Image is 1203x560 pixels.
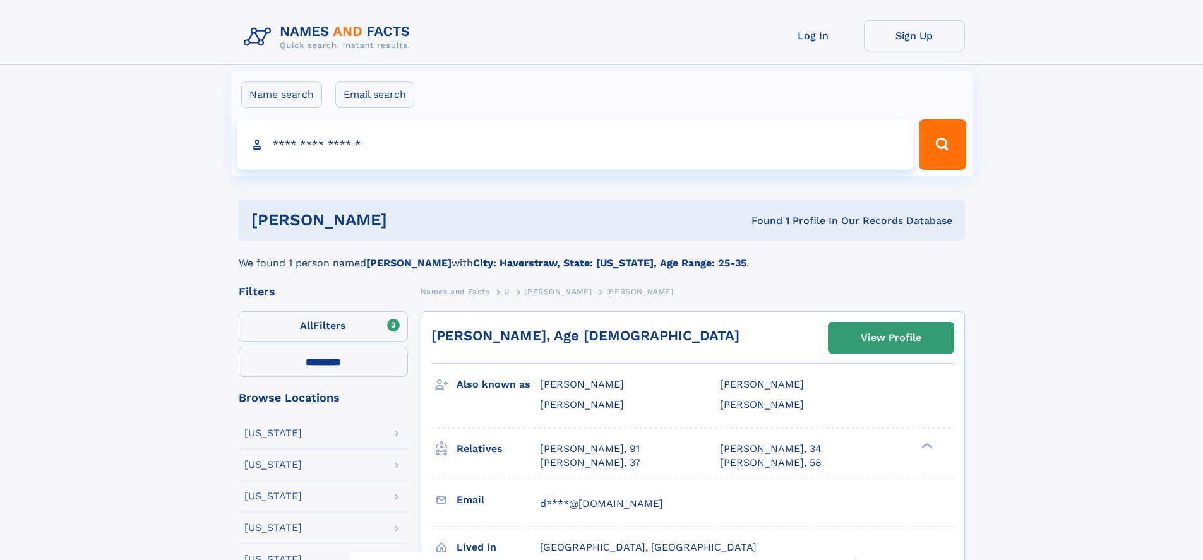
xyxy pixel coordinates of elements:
[504,287,510,296] span: U
[300,319,313,331] span: All
[366,257,452,269] b: [PERSON_NAME]
[244,428,302,438] div: [US_STATE]
[335,81,414,108] label: Email search
[524,283,592,299] a: [PERSON_NAME]
[720,456,822,470] a: [PERSON_NAME], 58
[239,392,408,403] div: Browse Locations
[864,20,965,51] a: Sign Up
[504,283,510,299] a: U
[457,374,540,395] h3: Also known as
[239,286,408,297] div: Filters
[720,378,804,390] span: [PERSON_NAME]
[457,489,540,511] h3: Email
[457,537,540,558] h3: Lived in
[244,491,302,501] div: [US_STATE]
[829,323,954,353] a: View Profile
[606,287,674,296] span: [PERSON_NAME]
[540,456,640,470] a: [PERSON_NAME], 37
[540,442,640,456] a: [PERSON_NAME], 91
[241,81,322,108] label: Name search
[431,328,739,343] a: [PERSON_NAME], Age [DEMOGRAPHIC_DATA]
[540,541,757,553] span: [GEOGRAPHIC_DATA], [GEOGRAPHIC_DATA]
[919,119,966,170] button: Search Button
[237,119,914,170] input: search input
[457,438,540,460] h3: Relatives
[763,20,864,51] a: Log In
[473,257,746,269] b: City: Haverstraw, State: [US_STATE], Age Range: 25-35
[720,442,822,456] a: [PERSON_NAME], 34
[251,212,570,228] h1: [PERSON_NAME]
[244,460,302,470] div: [US_STATE]
[524,287,592,296] span: [PERSON_NAME]
[861,323,921,352] div: View Profile
[569,214,952,228] div: Found 1 Profile In Our Records Database
[540,398,624,410] span: [PERSON_NAME]
[239,241,965,271] div: We found 1 person named with .
[239,20,421,54] img: Logo Names and Facts
[244,523,302,533] div: [US_STATE]
[918,441,933,450] div: ❯
[720,398,804,410] span: [PERSON_NAME]
[421,283,490,299] a: Names and Facts
[540,378,624,390] span: [PERSON_NAME]
[239,311,408,342] label: Filters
